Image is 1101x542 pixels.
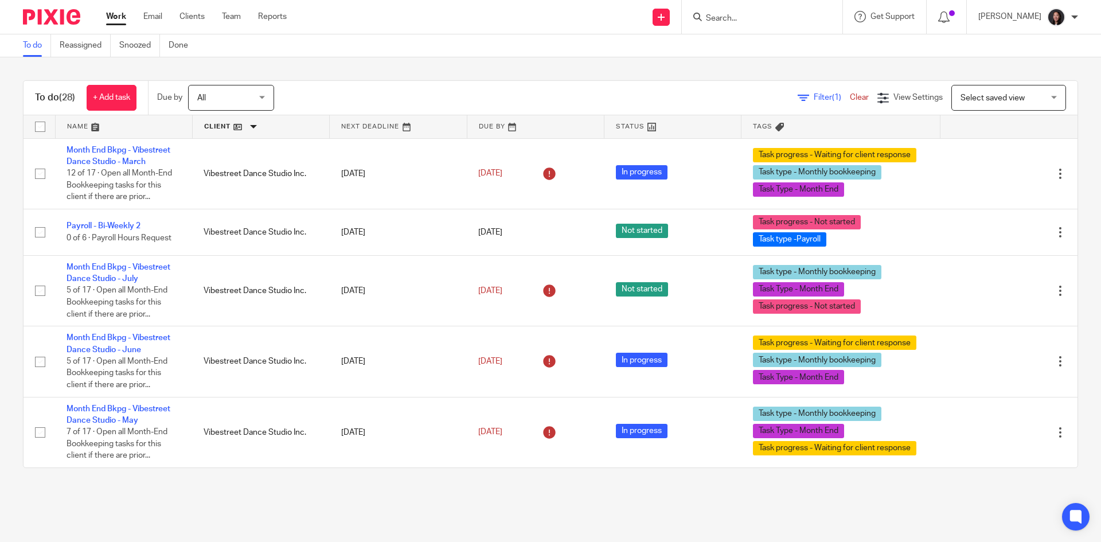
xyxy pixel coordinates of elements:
[753,265,881,279] span: Task type - Monthly bookkeeping
[1047,8,1065,26] img: Lili%20square.jpg
[197,94,206,102] span: All
[478,287,502,295] span: [DATE]
[87,85,136,111] a: + Add task
[893,93,943,102] span: View Settings
[616,282,668,297] span: Not started
[478,428,502,436] span: [DATE]
[157,92,182,103] p: Due by
[67,222,140,230] a: Payroll - Bi-Weekly 2
[67,405,170,424] a: Month End Bkpg - Vibestreet Dance Studio - May
[753,165,881,180] span: Task type - Monthly bookkeeping
[478,357,502,365] span: [DATE]
[169,34,197,57] a: Done
[67,334,170,353] a: Month End Bkpg - Vibestreet Dance Studio - June
[753,232,826,247] span: Task type -Payroll
[832,93,841,102] span: (1)
[258,11,287,22] a: Reports
[814,93,850,102] span: Filter
[616,424,667,438] span: In progress
[870,13,915,21] span: Get Support
[106,11,126,22] a: Work
[119,34,160,57] a: Snoozed
[753,299,861,314] span: Task progress - Not started
[616,165,667,180] span: In progress
[753,148,916,162] span: Task progress - Waiting for client response
[753,353,881,367] span: Task type - Monthly bookkeeping
[753,336,916,350] span: Task progress - Waiting for client response
[179,11,205,22] a: Clients
[192,138,329,209] td: Vibestreet Dance Studio Inc.
[67,357,167,389] span: 5 of 17 · Open all Month-End Bookkeeping tasks for this client if there are prior...
[753,424,844,438] span: Task Type - Month End
[143,11,162,22] a: Email
[330,138,467,209] td: [DATE]
[23,9,80,25] img: Pixie
[850,93,869,102] a: Clear
[35,92,75,104] h1: To do
[59,93,75,102] span: (28)
[192,209,329,255] td: Vibestreet Dance Studio Inc.
[705,14,808,24] input: Search
[330,255,467,326] td: [DATE]
[978,11,1041,22] p: [PERSON_NAME]
[753,441,916,455] span: Task progress - Waiting for client response
[753,215,861,229] span: Task progress - Not started
[23,34,51,57] a: To do
[192,255,329,326] td: Vibestreet Dance Studio Inc.
[67,234,171,242] span: 0 of 6 · Payroll Hours Request
[192,326,329,397] td: Vibestreet Dance Studio Inc.
[753,370,844,384] span: Task Type - Month End
[67,169,172,201] span: 12 of 17 · Open all Month-End Bookkeeping tasks for this client if there are prior...
[67,287,167,318] span: 5 of 17 · Open all Month-End Bookkeeping tasks for this client if there are prior...
[60,34,111,57] a: Reassigned
[222,11,241,22] a: Team
[478,228,502,236] span: [DATE]
[330,326,467,397] td: [DATE]
[67,263,170,283] a: Month End Bkpg - Vibestreet Dance Studio - July
[961,94,1025,102] span: Select saved view
[67,428,167,459] span: 7 of 17 · Open all Month-End Bookkeeping tasks for this client if there are prior...
[753,282,844,297] span: Task Type - Month End
[67,146,170,166] a: Month End Bkpg - Vibestreet Dance Studio - March
[616,224,668,238] span: Not started
[616,353,667,367] span: In progress
[753,407,881,421] span: Task type - Monthly bookkeeping
[753,123,772,130] span: Tags
[478,169,502,177] span: [DATE]
[330,397,467,467] td: [DATE]
[330,209,467,255] td: [DATE]
[192,397,329,467] td: Vibestreet Dance Studio Inc.
[753,182,844,197] span: Task Type - Month End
